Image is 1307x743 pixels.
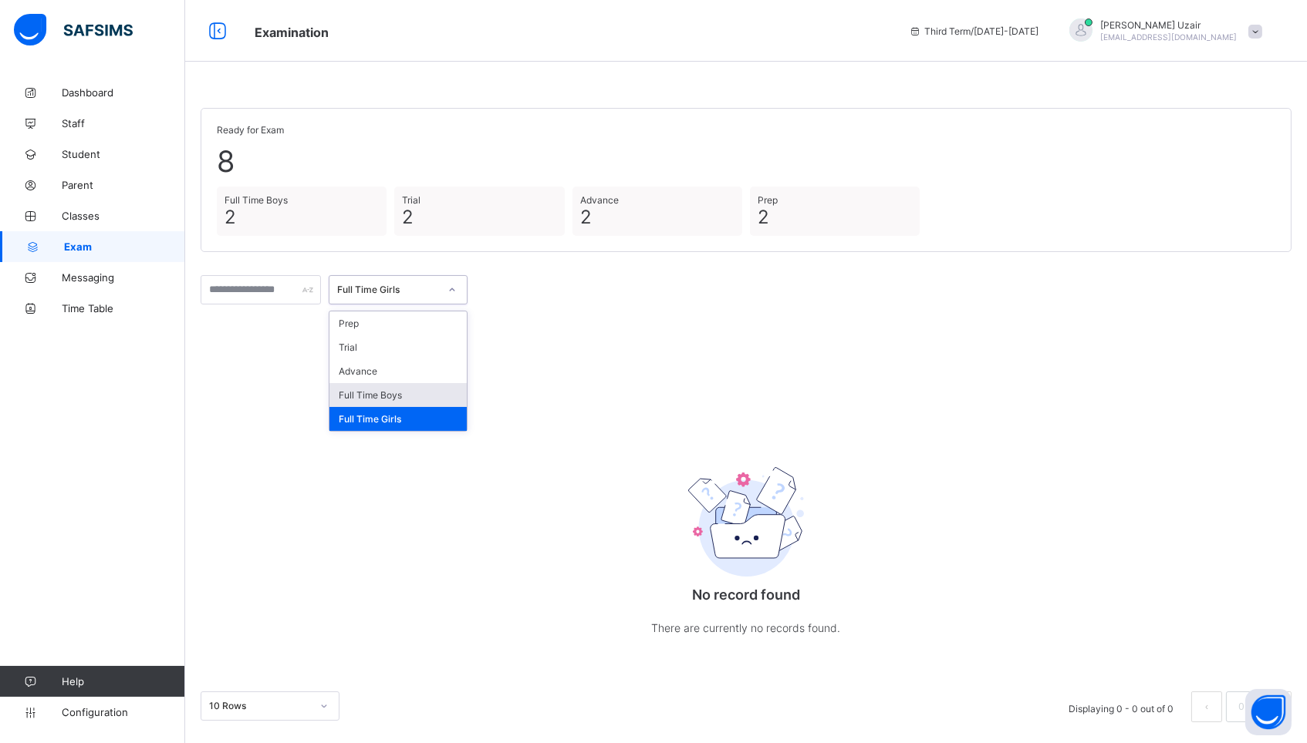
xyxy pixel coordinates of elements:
li: 上一页 [1191,691,1222,722]
img: emptyFolder.c0dd6c77127a4b698b748a2c71dfa8de.svg [688,467,804,576]
span: 2 [758,206,912,228]
span: Full Time Boys [225,194,379,206]
span: Advance [580,194,735,206]
div: No record found [592,425,900,667]
a: 0 [1234,697,1248,717]
span: Dashboard [62,86,185,99]
div: Full Time Girls [337,284,439,296]
div: SheikhUzair [1054,18,1270,44]
span: Parent [62,179,185,191]
li: Displaying 0 - 0 out of 0 [1057,691,1185,722]
img: safsims [14,14,133,46]
button: prev page [1191,691,1222,722]
span: Messaging [62,271,185,284]
div: Full Time Girls [329,407,467,431]
span: Ready for Exam [217,124,1275,136]
div: 10 Rows [209,700,311,711]
span: Staff [62,117,185,129]
span: Prep [758,194,912,206]
div: Prep [329,311,467,335]
div: Advance [329,359,467,383]
span: 2 [580,206,735,228]
div: Trial [329,335,467,359]
span: Exam [64,240,185,253]
li: 0 [1226,691,1257,722]
span: [PERSON_NAME] Uzair [1100,19,1237,31]
span: Time Table [62,302,185,314]
p: There are currently no records found. [592,618,900,637]
span: Classes [62,210,185,222]
span: Examination [255,25,329,40]
p: No record found [592,587,900,603]
span: [EMAIL_ADDRESS][DOMAIN_NAME] [1100,32,1237,42]
span: Trial [402,194,556,206]
button: Open asap [1245,689,1292,735]
span: session/term information [909,25,1039,37]
span: Student [62,148,185,160]
span: 8 [217,143,1275,179]
span: Configuration [62,706,184,718]
span: 2 [402,206,556,228]
span: Help [62,675,184,688]
span: 2 [225,206,379,228]
div: Full Time Boys [329,383,467,407]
